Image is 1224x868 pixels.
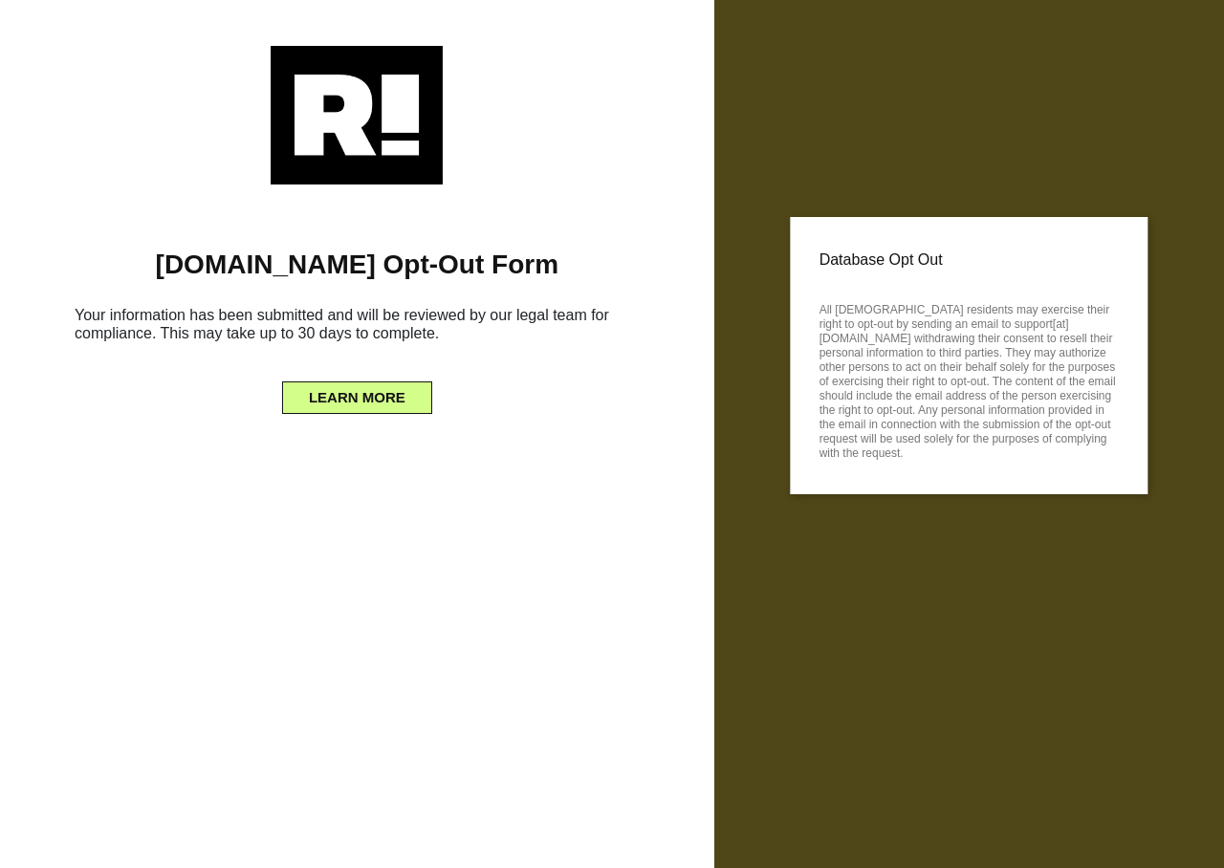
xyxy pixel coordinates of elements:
[271,46,443,184] img: Retention.com
[29,298,686,358] h6: Your information has been submitted and will be reviewed by our legal team for compliance. This m...
[820,246,1119,274] p: Database Opt Out
[820,297,1119,461] p: All [DEMOGRAPHIC_DATA] residents may exercise their right to opt-out by sending an email to suppo...
[282,384,432,400] a: LEARN MORE
[29,249,686,281] h1: [DOMAIN_NAME] Opt-Out Form
[282,381,432,414] button: LEARN MORE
